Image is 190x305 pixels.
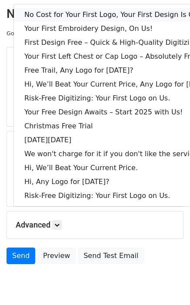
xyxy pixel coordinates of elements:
a: Send [7,248,35,264]
h2: New Campaign [7,7,183,21]
small: Google Sheet: [7,30,74,37]
a: Send Test Email [78,248,144,264]
a: Preview [37,248,76,264]
iframe: Chat Widget [147,263,190,305]
h5: Advanced [16,220,174,230]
